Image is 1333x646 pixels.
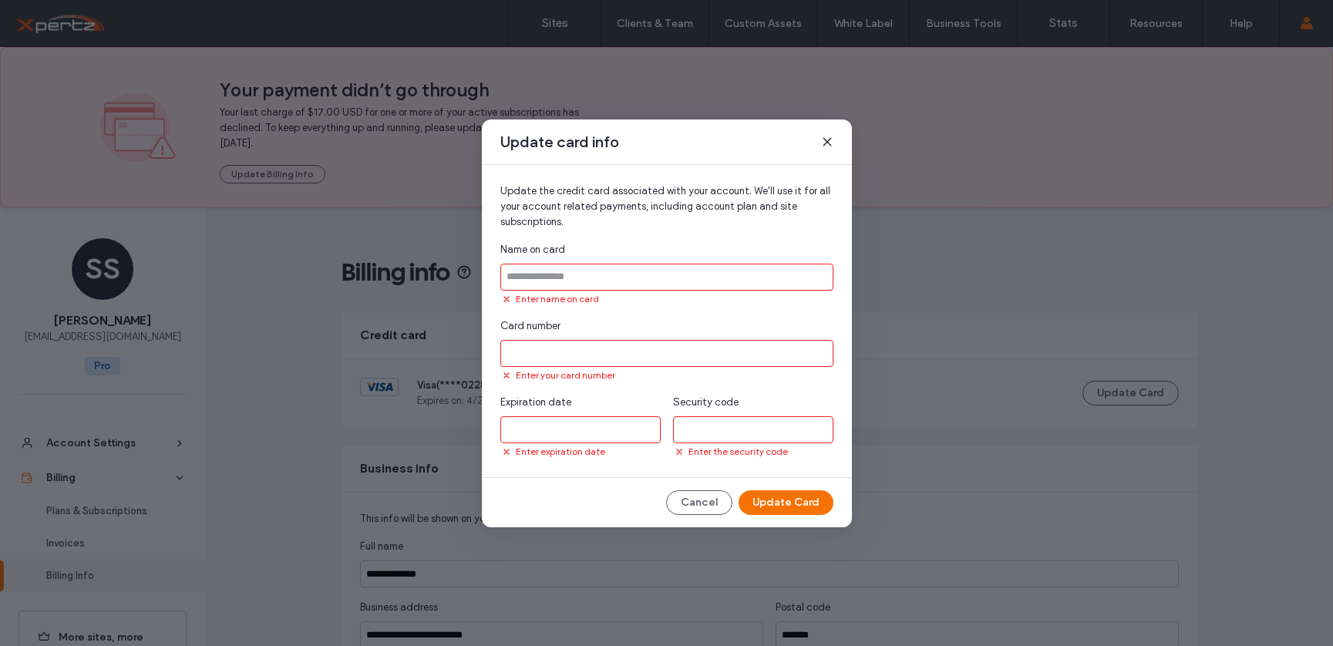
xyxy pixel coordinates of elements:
span: Card number [500,318,560,334]
span: Enter the security code [688,445,788,459]
span: Update card info [500,132,619,152]
iframe: Secure expiration date input frame [507,424,655,437]
span: Expiration date [500,395,571,410]
span: Security code [673,395,739,410]
button: Cancel [666,490,732,515]
iframe: Secure card number input frame [507,348,827,361]
span: Enter name on card [516,292,599,306]
span: Name on card [500,242,565,257]
button: Update Card [739,490,833,515]
span: Update the credit card associated with your account. We'll use it for all your account related pa... [500,183,833,230]
span: Enter expiration date [516,445,605,459]
iframe: Secure CVC input frame [679,424,827,437]
span: Help [35,11,66,25]
span: Enter your card number [516,368,615,382]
